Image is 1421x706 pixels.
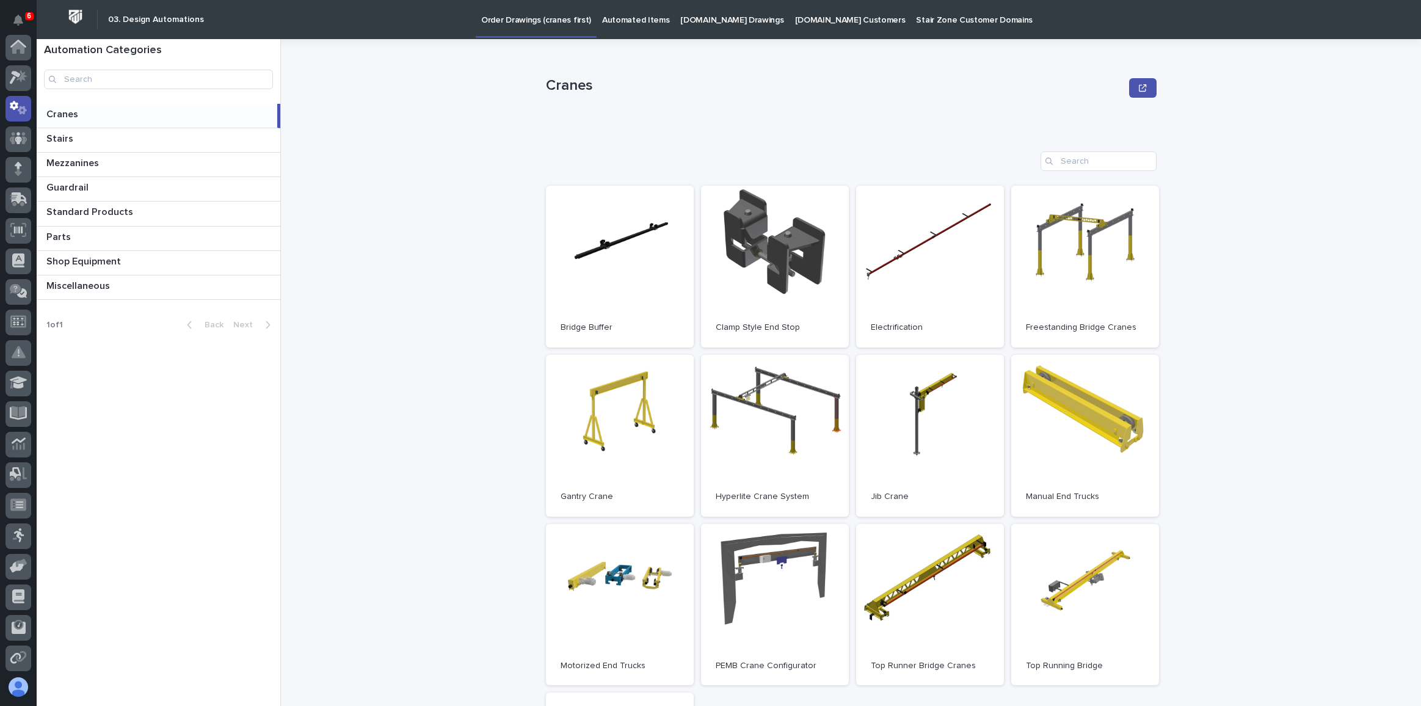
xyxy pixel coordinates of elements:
[46,131,76,145] p: Stairs
[561,322,679,333] p: Bridge Buffer
[1011,186,1159,348] a: Freestanding Bridge Cranes
[1011,355,1159,517] a: Manual End Trucks
[856,355,1004,517] a: Jib Crane
[856,186,1004,348] a: Electrification
[37,128,280,153] a: StairsStairs
[5,7,31,33] button: Notifications
[1041,151,1157,171] input: Search
[37,153,280,177] a: MezzaninesMezzanines
[46,278,112,292] p: Miscellaneous
[871,492,989,502] p: Jib Crane
[701,355,849,517] a: Hyperlite Crane System
[44,70,273,89] input: Search
[716,661,834,671] p: PEMB Crane Configurator
[561,492,679,502] p: Gantry Crane
[46,229,73,243] p: Parts
[37,251,280,275] a: Shop EquipmentShop Equipment
[177,319,228,330] button: Back
[1026,322,1144,333] p: Freestanding Bridge Cranes
[228,319,280,330] button: Next
[37,177,280,202] a: GuardrailGuardrail
[1026,661,1144,671] p: Top Running Bridge
[546,524,694,686] a: Motorized End Trucks
[871,661,989,671] p: Top Runner Bridge Cranes
[27,12,31,20] p: 6
[108,15,204,25] h2: 03. Design Automations
[5,674,31,700] button: users-avatar
[197,321,224,329] span: Back
[37,227,280,251] a: PartsParts
[46,155,101,169] p: Mezzanines
[856,524,1004,686] a: Top Runner Bridge Cranes
[716,492,834,502] p: Hyperlite Crane System
[1026,492,1144,502] p: Manual End Trucks
[716,322,834,333] p: Clamp Style End Stop
[46,106,81,120] p: Cranes
[64,5,87,28] img: Workspace Logo
[546,77,1125,95] p: Cranes
[701,524,849,686] a: PEMB Crane Configurator
[233,321,260,329] span: Next
[46,253,123,267] p: Shop Equipment
[37,310,73,340] p: 1 of 1
[37,275,280,300] a: MiscellaneousMiscellaneous
[546,355,694,517] a: Gantry Crane
[561,661,679,671] p: Motorized End Trucks
[871,322,989,333] p: Electrification
[46,204,136,218] p: Standard Products
[15,15,31,34] div: Notifications6
[44,44,273,57] h1: Automation Categories
[37,104,280,128] a: CranesCranes
[46,180,91,194] p: Guardrail
[546,186,694,348] a: Bridge Buffer
[37,202,280,226] a: Standard ProductsStandard Products
[1011,524,1159,686] a: Top Running Bridge
[701,186,849,348] a: Clamp Style End Stop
